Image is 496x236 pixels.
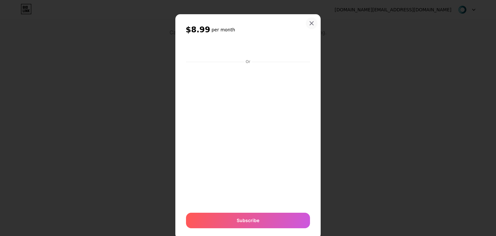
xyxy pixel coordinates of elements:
iframe: Secure payment input frame [185,65,311,206]
iframe: Secure payment button frame [186,42,310,57]
span: $8.99 [186,25,210,35]
div: Or [244,59,252,64]
h6: per month [212,27,235,33]
span: Subscribe [237,217,259,224]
